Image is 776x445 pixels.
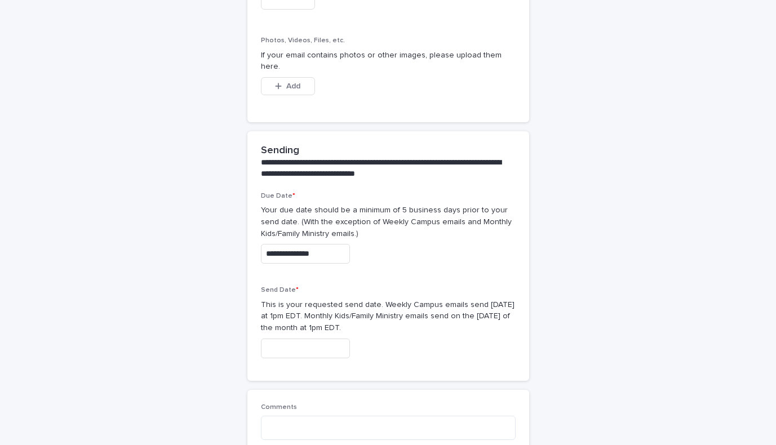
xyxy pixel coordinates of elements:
[261,299,516,334] p: This is your requested send date. Weekly Campus emails send [DATE] at 1pm EDT. Monthly Kids/Famil...
[261,37,345,44] span: Photos, Videos, Files, etc.
[261,404,297,411] span: Comments
[261,77,315,95] button: Add
[261,145,299,157] h2: Sending
[261,287,299,293] span: Send Date
[261,50,516,73] p: If your email contains photos or other images, please upload them here.
[261,193,295,199] span: Due Date
[261,204,516,239] p: Your due date should be a minimum of 5 business days prior to your send date. (With the exception...
[286,82,300,90] span: Add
